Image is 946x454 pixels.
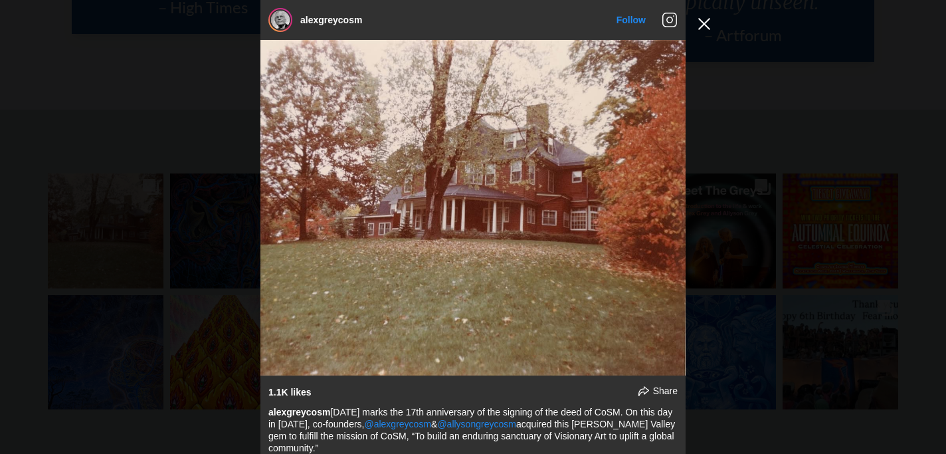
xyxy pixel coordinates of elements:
[300,15,362,25] a: alexgreycosm
[694,13,715,35] button: Close Instagram Feed Popup
[653,385,678,397] span: Share
[616,15,646,25] a: Follow
[268,386,312,398] div: 1.1K likes
[268,407,330,417] a: alexgreycosm
[271,11,290,29] img: alexgreycosm
[437,419,516,429] a: @allysongreycosm
[364,419,431,429] a: @alexgreycosm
